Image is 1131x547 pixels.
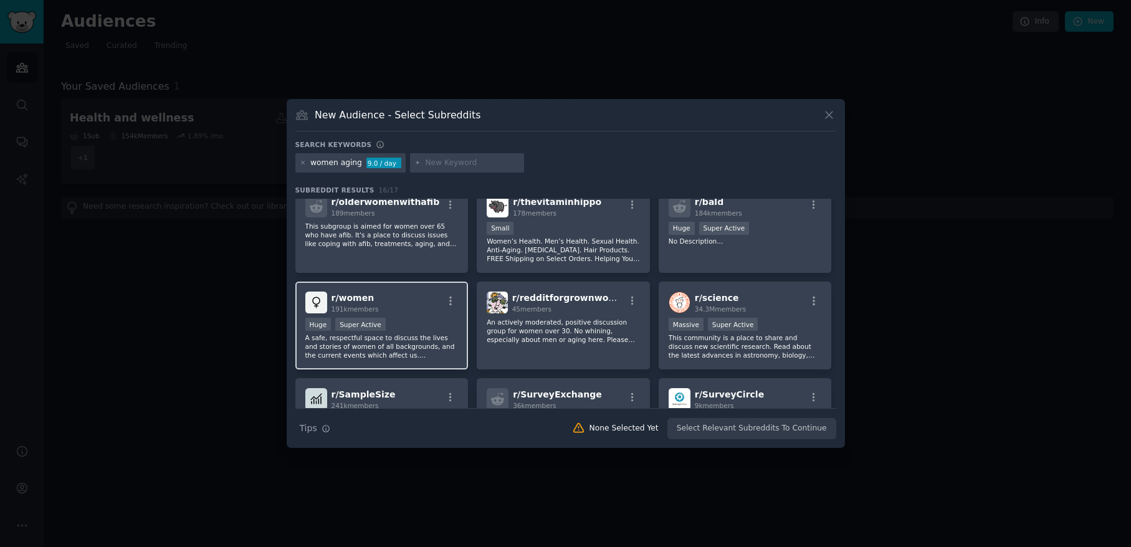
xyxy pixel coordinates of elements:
span: Subreddit Results [295,186,375,194]
p: No Description... [669,237,822,245]
span: 178 members [513,209,556,217]
span: 34.3M members [695,305,746,313]
span: 241k members [332,402,379,409]
span: r/ SurveyExchange [513,389,602,399]
h3: New Audience - Select Subreddits [315,108,480,121]
p: This community is a place to share and discuss new scientific research. Read about the latest adv... [669,333,822,359]
img: thevitaminhippo [487,196,508,217]
span: 191k members [332,305,379,313]
img: redditforgrownwomen [487,292,508,313]
p: An actively moderated, positive discussion group for women over 30. No whining, especially about ... [487,318,640,344]
img: SampleSize [305,388,327,410]
span: 45 members [512,305,551,313]
img: SurveyCircle [669,388,690,410]
img: women [305,292,327,313]
div: 9.0 / day [366,158,401,169]
span: r/ SampleSize [332,389,396,399]
span: r/ women [332,293,375,303]
span: 36k members [513,402,556,409]
div: None Selected Yet [589,423,659,434]
img: science [669,292,690,313]
div: Super Active [699,222,750,235]
input: New Keyword [425,158,520,169]
span: r/ redditforgrownwomen [512,293,630,303]
span: r/ science [695,293,739,303]
p: A safe, respectful space to discuss the lives and stories of women of all backgrounds, and the cu... [305,333,459,359]
h3: Search keywords [295,140,372,149]
span: r/ thevitaminhippo [513,197,601,207]
div: Super Active [708,318,758,331]
span: r/ SurveyCircle [695,389,764,399]
span: r/ bald [695,197,723,207]
div: Small [487,222,513,235]
span: 9k members [695,402,734,409]
div: Super Active [335,318,386,331]
div: Huge [305,318,332,331]
span: Tips [300,422,317,435]
span: 184k members [695,209,742,217]
p: This subgroup is aimed for women over 65 who have afib. It's a place to discuss issues like copin... [305,222,459,248]
p: Women’s Health. Men’s Health. Sexual Health. Anti-Aging. [MEDICAL_DATA]. Hair Products. FREE Ship... [487,237,640,263]
div: Massive [669,318,704,331]
div: Huge [669,222,695,235]
span: 189 members [332,209,375,217]
span: 16 / 17 [379,186,399,194]
button: Tips [295,417,335,439]
div: women aging [310,158,362,169]
span: r/ olderwomenwithafib [332,197,440,207]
